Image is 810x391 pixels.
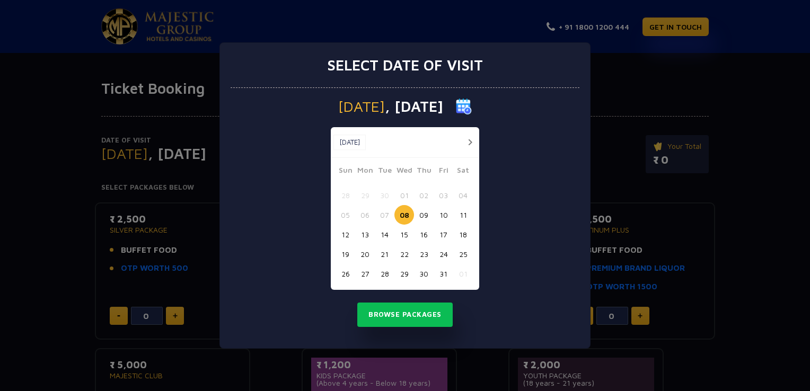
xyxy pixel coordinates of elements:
button: 11 [453,205,473,225]
span: Fri [434,164,453,179]
button: 09 [414,205,434,225]
button: 21 [375,244,394,264]
button: 22 [394,244,414,264]
button: 17 [434,225,453,244]
button: 26 [336,264,355,283]
button: 12 [336,225,355,244]
span: Sun [336,164,355,179]
button: 27 [355,264,375,283]
button: 30 [414,264,434,283]
button: 29 [394,264,414,283]
button: 18 [453,225,473,244]
button: 30 [375,185,394,205]
button: 20 [355,244,375,264]
span: [DATE] [338,99,385,114]
button: 01 [394,185,414,205]
button: 15 [394,225,414,244]
button: Browse Packages [357,303,453,327]
button: 05 [336,205,355,225]
span: Sat [453,164,473,179]
span: Mon [355,164,375,179]
button: 08 [394,205,414,225]
button: 07 [375,205,394,225]
button: 16 [414,225,434,244]
h3: Select date of visit [327,56,483,74]
button: 06 [355,205,375,225]
button: 29 [355,185,375,205]
button: 01 [453,264,473,283]
button: 02 [414,185,434,205]
button: 28 [375,264,394,283]
button: 25 [453,244,473,264]
button: 04 [453,185,473,205]
button: [DATE] [333,135,366,150]
button: 10 [434,205,453,225]
button: 24 [434,244,453,264]
button: 31 [434,264,453,283]
span: , [DATE] [385,99,443,114]
button: 14 [375,225,394,244]
span: Tue [375,164,394,179]
span: Wed [394,164,414,179]
button: 13 [355,225,375,244]
img: calender icon [456,99,472,114]
button: 19 [336,244,355,264]
button: 23 [414,244,434,264]
button: 28 [336,185,355,205]
button: 03 [434,185,453,205]
span: Thu [414,164,434,179]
